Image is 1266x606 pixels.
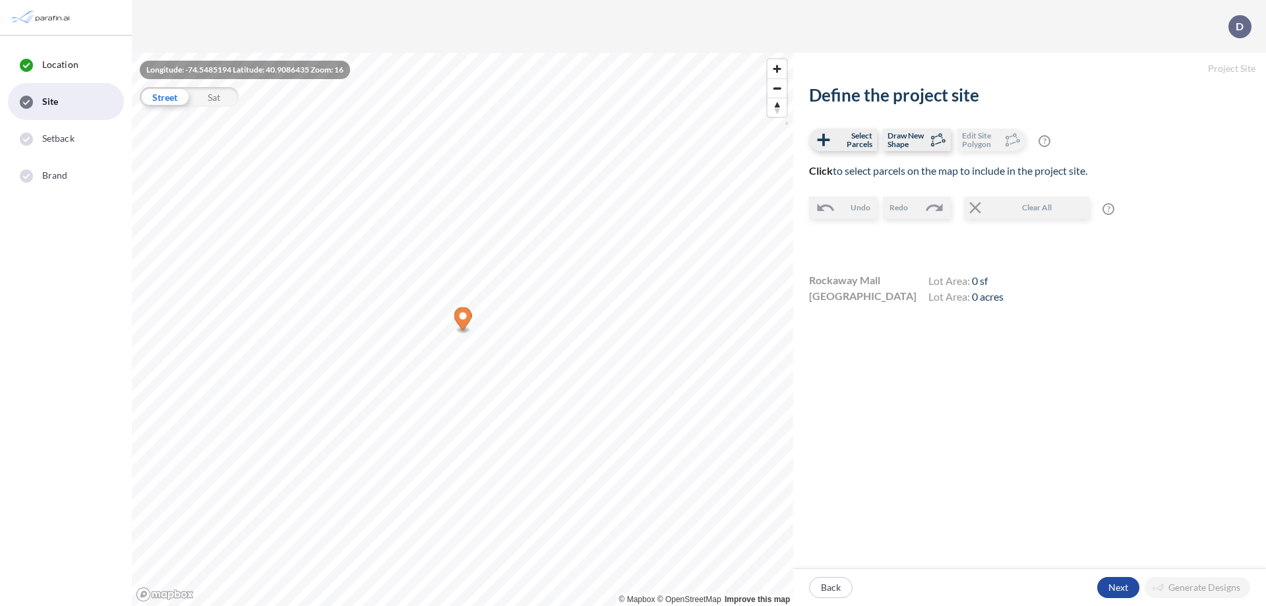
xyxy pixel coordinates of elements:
button: Back [809,577,853,598]
span: Brand [42,169,68,182]
div: Longitude: -74.5485194 Latitude: 40.9086435 Zoom: 16 [140,61,350,79]
button: Zoom in [768,59,787,78]
canvas: Map [132,53,793,606]
span: Redo [889,202,908,214]
p: Back [821,581,841,594]
span: Draw New Shape [888,131,926,148]
div: Map marker [454,307,472,334]
h5: Project Site [793,53,1266,85]
button: Redo [883,197,951,219]
span: 0 acres [972,290,1004,303]
p: Next [1108,581,1128,594]
span: Setback [42,132,75,145]
a: Mapbox [619,595,655,604]
span: 0 sf [972,274,988,287]
b: Click [809,164,833,177]
span: Location [42,58,78,71]
span: [GEOGRAPHIC_DATA] [809,288,917,304]
span: ? [1102,203,1114,215]
span: Site [42,95,58,108]
span: ? [1039,135,1050,147]
button: Zoom out [768,78,787,98]
h4: Lot Area: [928,290,1004,306]
div: Sat [189,87,239,107]
span: Zoom out [768,79,787,98]
span: Select Parcels [833,131,872,148]
p: D [1236,20,1244,32]
span: Clear All [985,202,1088,214]
h2: Define the project site [809,85,1250,106]
button: Next [1097,577,1139,598]
button: Clear All [964,197,1089,219]
span: Rockaway Mall [809,272,880,288]
button: Reset bearing to north [768,98,787,117]
span: Undo [851,202,870,214]
span: to select parcels on the map to include in the project site. [809,164,1087,177]
a: Mapbox homepage [136,587,194,602]
h4: Lot Area: [928,274,1004,290]
a: OpenStreetMap [657,595,721,604]
button: Undo [809,197,877,219]
div: Street [140,87,189,107]
span: Edit Site Polygon [962,131,1001,148]
a: Improve this map [725,595,790,604]
img: Parafin [10,5,74,30]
